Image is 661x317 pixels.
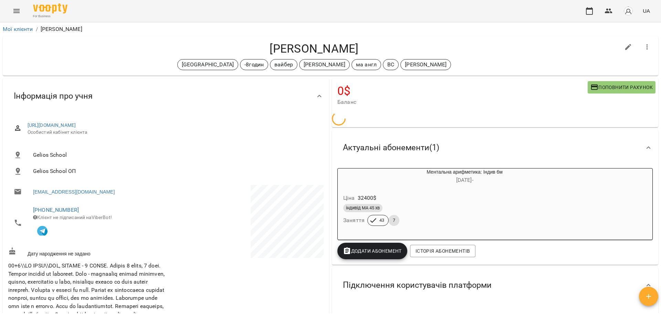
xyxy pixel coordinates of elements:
span: індивід МА 45 хв [343,205,382,211]
span: Історія абонементів [416,247,470,255]
span: Особистий кабінет клієнта [28,129,318,136]
div: Ментальна арифметика: Індив 6м [338,168,371,185]
span: Gelios School ОП [33,167,318,175]
span: Додати Абонемент [343,247,402,255]
p: ма англ [356,61,377,69]
div: [GEOGRAPHIC_DATA] [177,59,239,70]
span: UA [643,7,650,14]
span: Баланс [337,98,588,106]
span: Інформація про учня [14,91,93,101]
div: ма англ [352,59,381,70]
span: Клієнт не підписаний на ViberBot! [33,215,112,220]
h6: Ціна [343,193,355,203]
div: [PERSON_NAME] [299,59,350,70]
h6: Заняття [343,216,365,225]
p: -8годин [244,61,264,69]
span: Gelios School [33,151,318,159]
a: [PHONE_NUMBER] [33,207,79,213]
a: Мої клієнти [3,26,33,32]
p: [PERSON_NAME] [304,61,345,69]
span: [DATE] - [456,177,473,183]
p: 32400 $ [358,194,377,202]
li: / [36,25,38,33]
button: Menu [8,3,25,19]
button: Ментальна арифметика: Індив 6м[DATE]- Ціна32400$індивід МА 45 хвЗаняття437 [338,168,558,234]
button: Додати Абонемент [337,243,407,259]
div: ВС [383,59,399,70]
img: Voopty Logo [33,3,67,13]
img: avatar_s.png [623,6,633,16]
div: Підключення користувачів платформи [332,267,658,303]
div: Ментальна арифметика: Індив 6м [371,168,558,185]
a: [URL][DOMAIN_NAME] [28,122,76,128]
p: [GEOGRAPHIC_DATA] [182,61,234,69]
img: Telegram [37,226,48,236]
span: 43 [375,217,388,223]
button: Поповнити рахунок [588,81,655,94]
button: Клієнт підписаний на VooptyBot [33,221,52,240]
p: [PERSON_NAME] [41,25,82,33]
a: [EMAIL_ADDRESS][DOMAIN_NAME] [33,188,115,195]
div: Актуальні абонементи(1) [332,130,658,165]
div: Дату народження не задано [7,246,166,259]
span: Актуальні абонементи ( 1 ) [343,142,439,153]
p: [PERSON_NAME] [405,61,447,69]
nav: breadcrumb [3,25,658,33]
p: вайбер [274,61,293,69]
div: вайбер [270,59,297,70]
div: -8годин [240,59,268,70]
button: UA [640,4,653,17]
h4: 0 $ [337,84,588,98]
span: 7 [389,217,399,223]
div: [PERSON_NAME] [400,59,451,70]
span: Підключення користувачів платформи [343,280,492,291]
p: ВС [387,61,394,69]
span: For Business [33,14,67,19]
button: Історія абонементів [410,245,475,257]
span: Поповнити рахунок [590,83,653,91]
h4: [PERSON_NAME] [8,42,620,56]
div: Інформація про учня [3,78,329,114]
